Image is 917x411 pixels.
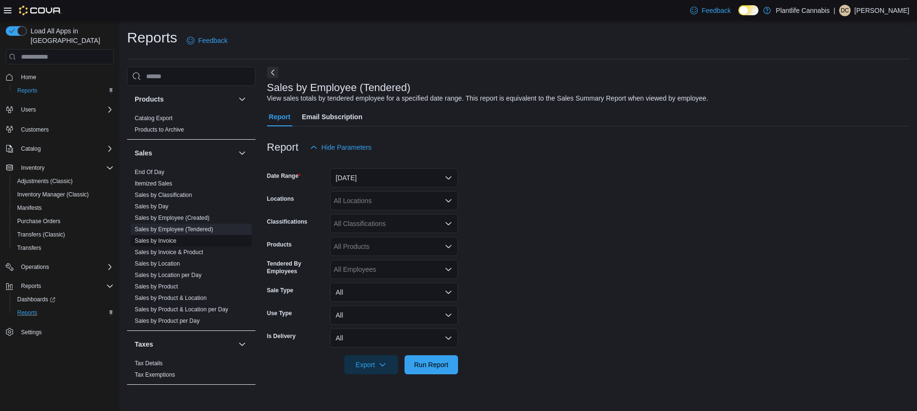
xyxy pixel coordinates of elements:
button: Transfers [10,241,117,255]
span: Reports [13,307,114,319]
span: Inventory [21,164,44,172]
button: Manifests [10,201,117,215]
button: Operations [17,261,53,273]
button: Users [2,103,117,116]
button: Transfers (Classic) [10,228,117,241]
nav: Complex example [6,66,114,364]
button: Taxes [135,339,235,349]
button: Products [236,93,248,105]
span: Inventory Manager (Classic) [17,191,89,198]
button: Export [344,355,398,374]
span: Feedback [702,6,731,15]
span: DC [841,5,849,16]
a: Settings [17,327,45,338]
label: Date Range [267,172,301,180]
span: Adjustments (Classic) [17,177,73,185]
input: Dark Mode [738,5,758,15]
span: Tax Exemptions [135,371,175,379]
button: All [330,306,458,325]
span: Sales by Product & Location per Day [135,306,228,313]
span: Sales by Classification [135,191,192,199]
a: Adjustments (Classic) [13,175,76,187]
a: Sales by Location [135,260,180,267]
button: Catalog [2,142,117,155]
button: Open list of options [445,197,452,205]
span: Catalog [21,145,41,153]
span: Email Subscription [302,107,363,126]
a: Inventory Manager (Classic) [13,189,93,200]
a: Sales by Invoice [135,237,176,244]
span: Home [21,73,36,81]
h3: Products [135,94,164,104]
span: Customers [17,123,114,135]
span: Users [17,104,114,115]
button: Open list of options [445,243,452,250]
span: Settings [21,329,42,336]
a: Tax Exemptions [135,371,175,378]
button: Reports [10,84,117,97]
span: Dashboards [17,296,55,303]
span: Sales by Invoice [135,237,176,245]
span: Tax Details [135,360,163,367]
span: Inventory Manager (Classic) [13,189,114,200]
a: Customers [17,124,53,135]
a: Tax Details [135,360,163,367]
span: Catalog Export [135,114,172,122]
span: Report [269,107,290,126]
h3: Report [267,142,299,153]
span: Sales by Product & Location [135,294,207,302]
a: End Of Day [135,169,164,175]
span: Sales by Product per Day [135,317,200,325]
a: Feedback [183,31,231,50]
span: Settings [17,326,114,338]
span: Sales by Location [135,260,180,267]
button: Customers [2,122,117,136]
label: Use Type [267,309,292,317]
button: All [330,329,458,348]
h3: Sales [135,148,152,158]
span: Transfers (Classic) [17,231,65,238]
span: Run Report [414,360,448,370]
button: Operations [2,260,117,274]
span: Manifests [13,202,114,214]
span: Sales by Product [135,283,178,290]
div: View sales totals by tendered employee for a specified date range. This report is equivalent to t... [267,93,708,103]
label: Products [267,241,292,248]
span: Operations [21,263,49,271]
button: All [330,283,458,302]
span: Sales by Day [135,203,169,210]
span: Inventory [17,162,114,174]
span: Transfers [13,242,114,254]
span: Reports [17,87,37,94]
button: Taxes [236,339,248,350]
a: Sales by Invoice & Product [135,249,203,256]
a: Sales by Employee (Tendered) [135,226,213,233]
span: Itemized Sales [135,180,172,187]
div: Products [127,113,256,139]
a: Sales by Day [135,203,169,210]
span: Manifests [17,204,42,212]
button: Products [135,94,235,104]
span: Products to Archive [135,126,184,134]
a: Sales by Employee (Created) [135,215,210,221]
span: Reports [21,282,41,290]
div: Taxes [127,358,256,384]
button: Users [17,104,40,115]
p: [PERSON_NAME] [854,5,909,16]
h1: Reports [127,28,177,47]
span: Users [21,106,36,113]
button: Home [2,70,117,84]
a: Dashboards [13,294,59,305]
span: Purchase Orders [17,217,61,225]
span: Transfers [17,244,41,252]
a: Products to Archive [135,126,184,133]
button: Reports [10,306,117,319]
label: Classifications [267,218,308,226]
span: Transfers (Classic) [13,229,114,240]
button: Reports [2,279,117,293]
span: Operations [17,261,114,273]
